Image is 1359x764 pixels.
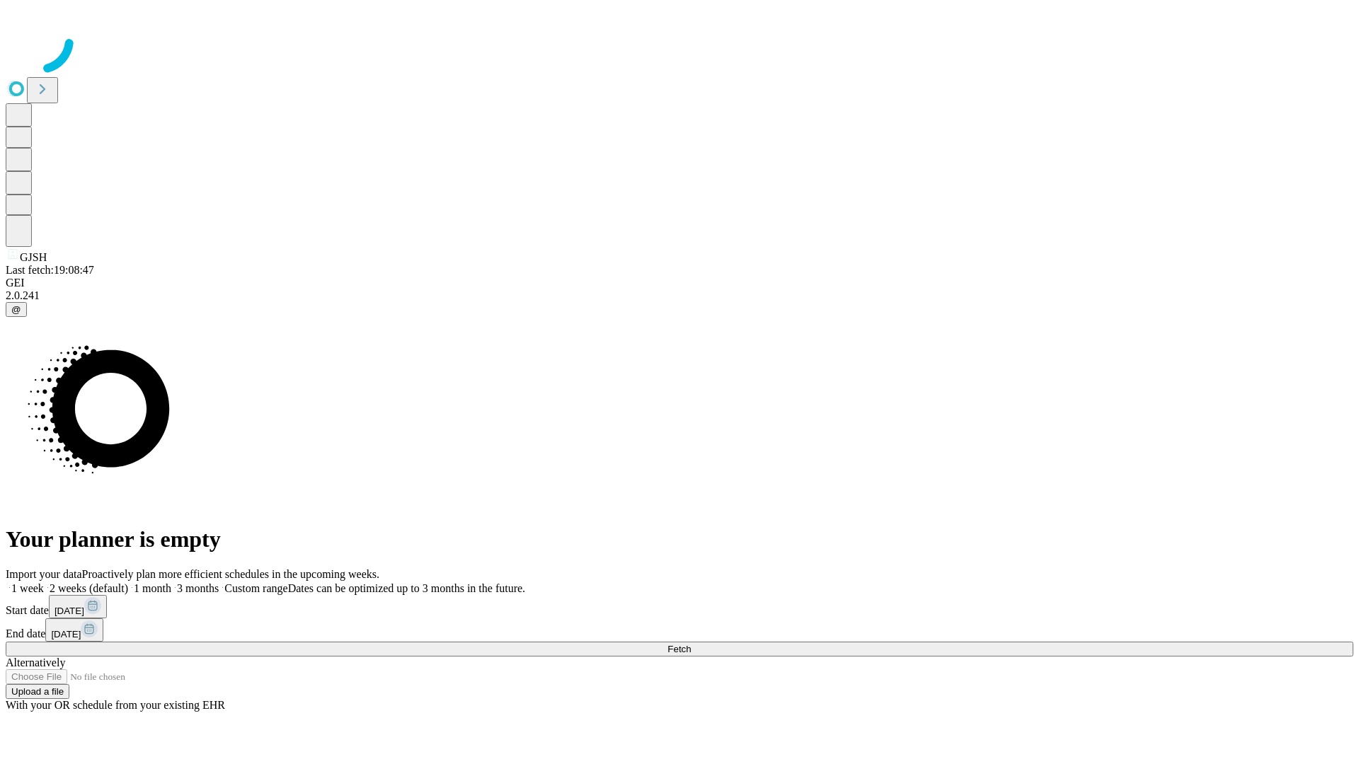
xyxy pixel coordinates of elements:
[177,582,219,594] span: 3 months
[667,644,691,654] span: Fetch
[55,606,84,616] span: [DATE]
[6,656,65,668] span: Alternatively
[51,629,81,639] span: [DATE]
[82,568,379,580] span: Proactively plan more efficient schedules in the upcoming weeks.
[224,582,287,594] span: Custom range
[6,526,1353,552] h1: Your planner is empty
[6,289,1353,302] div: 2.0.241
[45,618,103,642] button: [DATE]
[6,595,1353,618] div: Start date
[11,582,44,594] span: 1 week
[6,642,1353,656] button: Fetch
[288,582,525,594] span: Dates can be optimized up to 3 months in the future.
[6,302,27,317] button: @
[134,582,171,594] span: 1 month
[6,264,94,276] span: Last fetch: 19:08:47
[6,684,69,699] button: Upload a file
[6,277,1353,289] div: GEI
[50,582,128,594] span: 2 weeks (default)
[49,595,107,618] button: [DATE]
[6,618,1353,642] div: End date
[6,699,225,711] span: With your OR schedule from your existing EHR
[6,568,82,580] span: Import your data
[11,304,21,315] span: @
[20,251,47,263] span: GJSH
